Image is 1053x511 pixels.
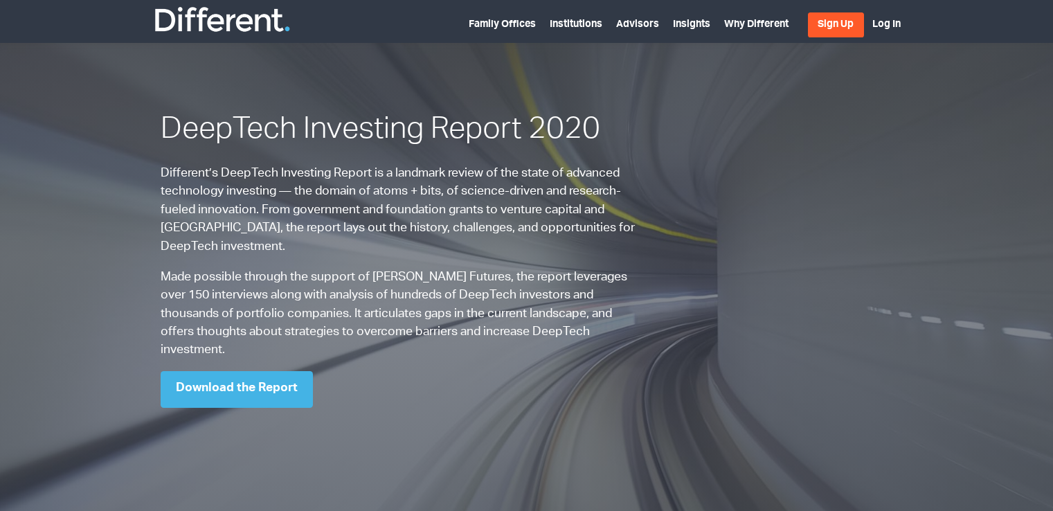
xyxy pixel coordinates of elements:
[153,6,291,33] img: Different Funds
[161,269,642,360] p: Made possible through the support of [PERSON_NAME] Futures, the report leverages over 150 intervi...
[724,20,789,30] a: Why Different
[673,20,710,30] a: Insights
[161,165,642,256] p: Different’s DeepTech Investing Report is a landmark review of the state of advanced technology in...
[616,20,659,30] a: Advisors
[550,20,602,30] a: Institutions
[161,371,313,408] a: Download the Report
[808,12,864,37] a: Sign Up
[872,20,901,30] a: Log In
[469,20,536,30] a: Family Offices
[161,111,642,152] h1: DeepTech Investing Report 2020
